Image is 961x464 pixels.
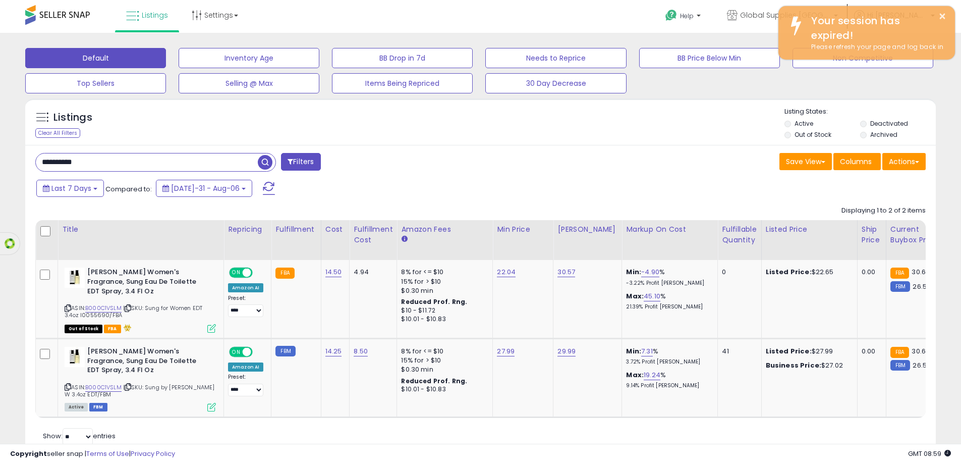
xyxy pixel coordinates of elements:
small: Amazon Fees. [401,235,407,244]
div: % [626,268,710,286]
a: Help [657,2,711,33]
a: 30.57 [557,267,575,277]
b: Listed Price: [766,267,812,277]
div: Amazon AI [228,363,263,372]
div: Preset: [228,374,263,396]
span: 30.69 [912,346,930,356]
button: Needs to Reprice [485,48,626,68]
button: Items Being Repriced [332,73,473,93]
small: FBA [890,268,909,279]
b: Max: [626,291,644,301]
button: Save View [779,153,832,170]
p: 9.14% Profit [PERSON_NAME] [626,382,710,389]
span: OFF [251,348,267,356]
button: Default [25,48,166,68]
div: Fulfillable Quantity [722,224,757,245]
div: $27.02 [766,361,850,370]
span: ON [230,269,243,277]
a: 29.99 [557,346,576,356]
span: OFF [251,269,267,277]
div: Displaying 1 to 2 of 2 items [841,206,926,216]
small: FBA [890,347,909,358]
b: [PERSON_NAME] Women's Fragrance, Sung Eau De Toilette EDT Spray, 3.4 Fl Oz [87,268,210,298]
span: 26.54 [913,360,931,370]
div: Please refresh your page and log back in [804,42,947,52]
img: 31n4sCJxeKL._SL40_.jpg [65,268,85,288]
label: Out of Stock [795,130,831,139]
div: $22.65 [766,268,850,277]
button: Actions [882,153,926,170]
button: 30 Day Decrease [485,73,626,93]
i: hazardous material [121,324,132,331]
a: B000C1VSLM [85,304,122,313]
b: [PERSON_NAME] Women's Fragrance, Sung Eau De Toilette EDT Spray, 3.4 Fl Oz [87,347,210,378]
label: Active [795,119,813,128]
button: [DATE]-31 - Aug-06 [156,180,252,197]
button: BB Drop in 7d [332,48,473,68]
small: FBM [890,360,910,371]
span: [DATE]-31 - Aug-06 [171,183,240,193]
span: ON [230,348,243,356]
a: Terms of Use [86,449,129,458]
button: × [938,10,946,23]
div: 0 [722,268,753,277]
a: -4.90 [641,267,659,277]
button: Columns [833,153,881,170]
a: 14.25 [325,346,342,356]
div: ASIN: [65,268,216,332]
div: Amazon AI [228,283,263,292]
div: $10 - $11.72 [401,306,485,315]
div: 41 [722,347,753,356]
a: 8.50 [354,346,368,356]
div: ASIN: [65,347,216,410]
span: | SKU: Sung for Women EDT 3.4oz I0055690/FBA [65,304,202,319]
span: All listings that are currently out of stock and unavailable for purchase on Amazon [65,325,102,333]
label: Deactivated [870,119,908,128]
div: Cost [325,224,346,235]
div: Repricing [228,224,267,235]
div: % [626,347,710,366]
button: Last 7 Days [36,180,104,197]
div: Fulfillment Cost [354,224,392,245]
strong: Copyright [10,449,47,458]
span: Global Supplies [GEOGRAPHIC_DATA] [740,10,831,20]
span: | SKU: Sung by [PERSON_NAME] W 3.4oz EDT/FBM [65,383,215,398]
div: 0.00 [862,347,878,356]
span: 26.54 [913,282,931,291]
div: $10.01 - $10.83 [401,385,485,394]
b: Listed Price: [766,346,812,356]
a: 27.99 [497,346,515,356]
div: $27.99 [766,347,850,356]
label: Archived [870,130,897,139]
a: 14.50 [325,267,342,277]
button: Selling @ Max [179,73,319,93]
span: 30.69 [912,267,930,277]
div: 8% for <= $10 [401,268,485,277]
b: Min: [626,267,641,277]
span: Show: entries [43,431,116,441]
button: Filters [281,153,320,171]
a: 19.24 [644,370,660,380]
div: Listed Price [766,224,853,235]
a: B000C1VSLM [85,383,122,392]
span: All listings currently available for purchase on Amazon [65,403,88,411]
a: Privacy Policy [131,449,175,458]
div: 15% for > $10 [401,356,485,365]
div: 8% for <= $10 [401,347,485,356]
h5: Listings [53,111,92,125]
div: $0.30 min [401,365,485,374]
div: Markup on Cost [626,224,713,235]
a: 22.04 [497,267,516,277]
span: Compared to: [105,184,152,194]
div: Amazon Fees [401,224,488,235]
div: Current Buybox Price [890,224,942,245]
small: FBM [275,346,295,356]
div: Fulfillment [275,224,316,235]
span: FBA [104,325,121,333]
b: Max: [626,370,644,380]
p: 21.39% Profit [PERSON_NAME] [626,303,710,311]
b: Business Price: [766,360,821,370]
img: 31n4sCJxeKL._SL40_.jpg [65,347,85,367]
div: Min Price [497,224,549,235]
span: Listings [142,10,168,20]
